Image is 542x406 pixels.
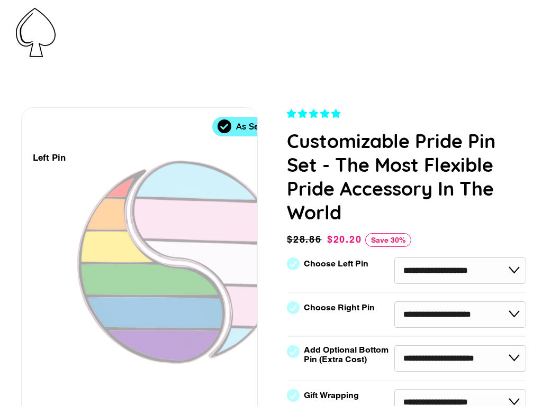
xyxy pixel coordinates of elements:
span: Save 30% [365,233,411,247]
span: 4.83 stars [287,108,343,119]
h1: Customizable Pride Pin Set - The Most Flexible Pride Accessory In The World [287,129,526,224]
label: Choose Right Pin [304,303,375,312]
span: $28.86 [287,232,324,247]
span: $20.20 [327,234,362,245]
label: Add Optional Bottom Pin (Extra Cost) [304,345,393,364]
label: Choose Left Pin [304,259,368,269]
img: Pin-Ace [16,8,56,57]
label: Gift Wrapping [304,391,359,400]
